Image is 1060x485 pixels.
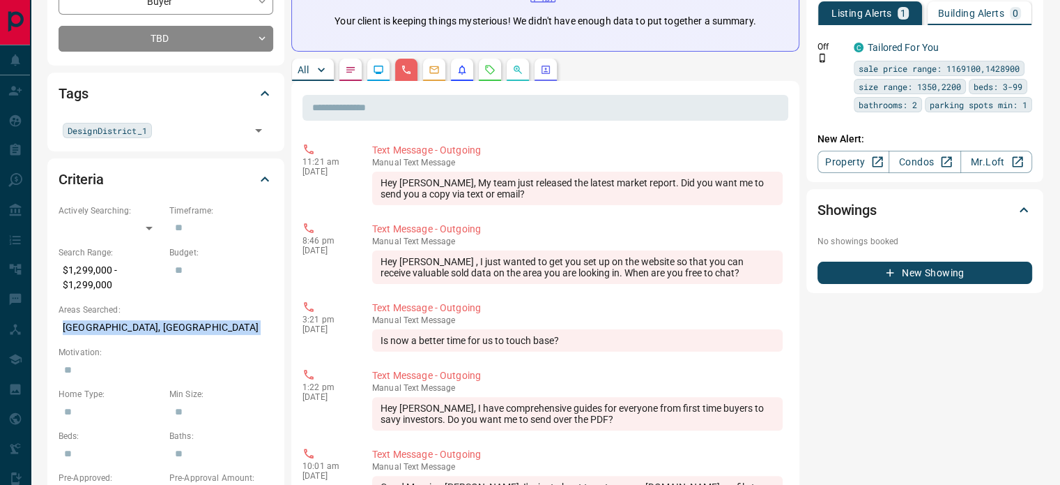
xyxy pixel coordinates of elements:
[59,246,162,259] p: Search Range:
[59,430,162,442] p: Beds:
[817,235,1032,248] p: No showings booked
[302,157,351,167] p: 11:21 am
[169,246,273,259] p: Budget:
[974,80,1022,94] span: beds: 3-99
[372,383,401,393] span: manual
[59,316,273,339] p: [GEOGRAPHIC_DATA], [GEOGRAPHIC_DATA]
[372,397,783,431] div: Hey [PERSON_NAME], I have comprehensive guides for everyone from first time buyers to savy invest...
[817,132,1032,147] p: New Alert:
[68,124,147,137] span: DesignDistrict_1
[817,151,889,173] a: Property
[59,304,273,316] p: Areas Searched:
[59,77,273,110] div: Tags
[59,388,162,401] p: Home Type:
[169,430,273,442] p: Baths:
[372,237,783,246] p: Text Message
[169,388,273,401] p: Min Size:
[372,315,783,325] p: Text Message
[302,315,351,324] p: 3:21 pm
[372,462,401,472] span: manual
[817,262,1032,284] button: New Showing
[302,392,351,402] p: [DATE]
[484,64,496,75] svg: Requests
[302,461,351,471] p: 10:01 am
[401,64,412,75] svg: Calls
[298,65,309,75] p: All
[817,53,827,63] svg: Push Notification Only
[854,43,863,52] div: condos.ca
[59,168,104,191] h2: Criteria
[372,329,783,352] div: Is now a better time for us to touch base?
[859,80,961,94] span: size range: 1350,2200
[540,64,551,75] svg: Agent Actions
[249,121,268,140] button: Open
[900,8,906,18] p: 1
[372,172,783,205] div: Hey [PERSON_NAME], My team just released the latest market report. Did you want me to send you a ...
[1013,8,1018,18] p: 0
[372,301,783,315] p: Text Message - Outgoing
[302,471,351,481] p: [DATE]
[859,98,917,112] span: bathrooms: 2
[817,40,845,53] p: Off
[169,204,273,217] p: Timeframe:
[938,8,1004,18] p: Building Alerts
[372,383,783,393] p: Text Message
[59,259,162,297] p: $1,299,000 - $1,299,000
[960,151,1032,173] a: Mr.Loft
[859,61,1020,75] span: sale price range: 1169100,1428900
[59,204,162,217] p: Actively Searching:
[372,315,401,325] span: manual
[59,82,88,105] h2: Tags
[302,167,351,177] p: [DATE]
[372,368,783,383] p: Text Message - Outgoing
[372,158,401,167] span: manual
[372,462,783,472] p: Text Message
[302,236,351,246] p: 8:46 pm
[817,199,877,221] h2: Showings
[59,26,273,52] div: TBD
[59,163,273,196] div: Criteria
[372,222,783,237] p: Text Message - Outgoing
[512,64,523,75] svg: Opportunities
[372,143,783,158] p: Text Message - Outgoing
[59,472,162,484] p: Pre-Approved:
[372,251,783,284] div: Hey [PERSON_NAME] , I just wanted to get you set up on the website so that you can receive valuab...
[868,42,939,53] a: Tailored For You
[831,8,892,18] p: Listing Alerts
[302,246,351,255] p: [DATE]
[373,64,384,75] svg: Lead Browsing Activity
[930,98,1027,112] span: parking spots min: 1
[302,324,351,334] p: [DATE]
[429,64,440,75] svg: Emails
[59,346,273,359] p: Motivation:
[817,193,1032,227] div: Showings
[345,64,356,75] svg: Notes
[372,447,783,462] p: Text Message - Outgoing
[889,151,960,173] a: Condos
[302,382,351,392] p: 1:22 pm
[456,64,468,75] svg: Listing Alerts
[335,14,755,29] p: Your client is keeping things mysterious! We didn't have enough data to put together a summary.
[372,237,401,246] span: manual
[372,158,783,167] p: Text Message
[169,472,273,484] p: Pre-Approval Amount:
